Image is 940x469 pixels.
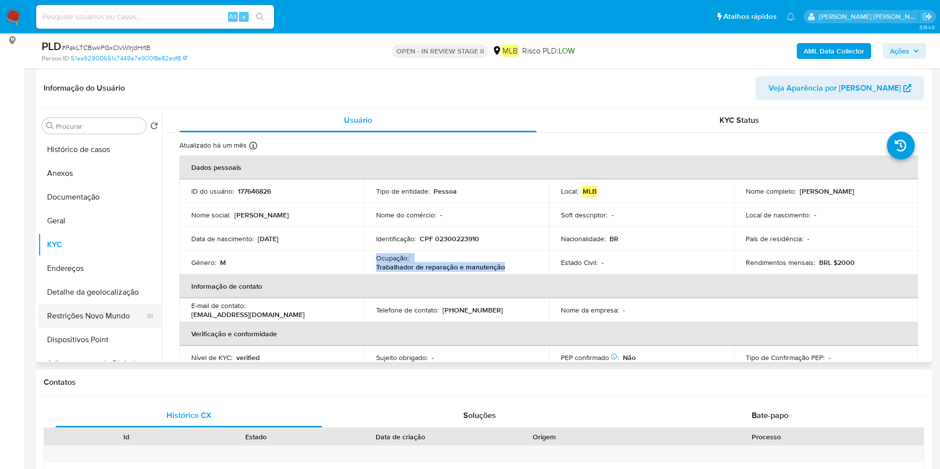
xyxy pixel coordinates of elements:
a: Notificações [786,12,795,21]
p: Nível de KYC : [191,353,232,362]
p: Ocupação : [376,254,409,262]
p: CPF 02300223910 [420,234,479,243]
p: Gênero : [191,258,216,267]
button: Veja Aparência por [PERSON_NAME] [756,76,924,100]
p: [EMAIL_ADDRESS][DOMAIN_NAME] [191,310,305,319]
th: Verificação e conformidade [179,322,918,346]
span: KYC Status [719,114,759,126]
p: Nome da empresa : [561,306,619,314]
p: - [829,353,830,362]
p: ID do usuário : [191,187,234,196]
p: Não [623,353,636,362]
input: Pesquise usuários ou casos... [36,10,274,23]
p: M [220,258,226,267]
p: Telefone de contato : [376,306,439,314]
p: Sujeito obrigado : [376,353,428,362]
h1: Contatos [44,377,924,387]
p: Rendimentos mensais : [746,258,815,267]
p: Nome social : [191,210,230,219]
p: Soft descriptor : [561,210,608,219]
p: Pessoa [434,187,457,196]
p: Atualizado há um mês [179,141,247,150]
p: BRL $2000 [819,258,855,267]
button: Dispositivos Point [38,328,162,352]
button: AML Data Collector [797,43,871,59]
p: Data de nascimento : [191,234,254,243]
p: - [602,258,604,267]
button: Documentação [38,185,162,209]
button: Ações [883,43,926,59]
span: Ações [890,43,909,59]
span: s [242,12,245,21]
p: PEP confirmado : [561,353,619,362]
p: Nome completo : [746,187,796,196]
div: Origem [487,432,603,442]
p: - [814,210,816,219]
a: 51aa92900661c7449a7e900f8e82edf8 [71,54,187,63]
b: AML Data Collector [804,43,864,59]
div: Data de criação [328,432,473,442]
span: Risco PLD: [522,46,575,56]
button: Detalhe da geolocalização [38,280,162,304]
button: Histórico de casos [38,138,162,161]
span: Atalhos rápidos [723,11,776,22]
a: Sair [922,11,933,22]
p: [PERSON_NAME] [800,187,854,196]
p: Nacionalidade : [561,234,606,243]
h1: Informação do Usuário [44,83,125,93]
p: - [611,210,613,219]
input: Procurar [56,122,142,131]
button: Anexos [38,161,162,185]
p: País de residência : [746,234,803,243]
button: Retornar ao pedido padrão [150,122,158,133]
button: Restrições Novo Mundo [38,304,154,328]
button: KYC [38,233,162,257]
p: verified [236,353,260,362]
p: - [807,234,809,243]
span: LOW [558,45,575,56]
b: Person ID [42,54,69,63]
span: Soluções [463,410,496,421]
button: Endereços [38,257,162,280]
p: Identificação : [376,234,416,243]
div: Processo [616,432,917,442]
p: E-mail de contato : [191,301,245,310]
span: # PakLTCBwkPGxClvWIrjdHrtB [61,43,151,52]
span: 3.154.0 [919,23,935,31]
p: - [623,306,625,314]
p: Tipo de Confirmação PEP : [746,353,825,362]
p: juliane.miranda@mercadolivre.com [819,12,919,21]
button: Geral [38,209,162,233]
div: Id [68,432,184,442]
p: OPEN - IN REVIEW STAGE II [392,44,488,58]
span: Usuário [344,114,372,126]
th: Dados pessoais [179,156,918,179]
button: search-icon [250,10,270,24]
p: Local : [561,187,578,196]
b: PLD [42,38,61,54]
th: Informação de contato [179,274,918,298]
p: - [440,210,442,219]
p: Estado Civil : [561,258,598,267]
span: Veja Aparência por [PERSON_NAME] [769,76,901,100]
button: Procurar [46,122,54,130]
span: Bate-papo [752,410,788,421]
div: Estado [198,432,314,442]
span: Alt [229,12,237,21]
button: Adiantamentos de Dinheiro [38,352,162,375]
p: Trabalhador de reparação e manutenção [376,262,505,271]
p: 177646826 [238,187,271,196]
em: MLB [502,45,518,56]
p: Local de nascimento : [746,210,810,219]
p: [DATE] [258,234,278,243]
p: [PERSON_NAME] [234,210,289,219]
p: BR [609,234,618,243]
span: Histórico CX [166,410,212,421]
em: MLB [582,186,597,197]
p: [PHONE_NUMBER] [442,306,503,314]
p: Nome do comércio : [376,210,436,219]
p: - [432,353,434,362]
p: Tipo de entidade : [376,187,430,196]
